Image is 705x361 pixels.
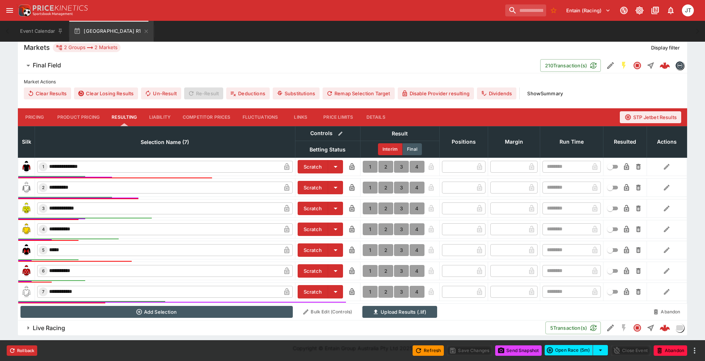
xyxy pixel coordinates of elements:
svg: Closed [633,323,642,332]
button: Links [284,108,317,126]
a: 57343199-3099-417f-9da1-f48d53192239 [657,320,672,335]
button: Pricing [18,108,51,126]
button: Scratch [298,181,328,194]
button: 3 [394,223,409,235]
button: 1 [363,202,378,214]
button: Scratch [298,160,328,173]
button: 1 [363,223,378,235]
button: 1 [363,265,378,277]
button: Live Racing [18,320,545,335]
button: 1 [363,161,378,173]
span: Mark an event as closed and abandoned. [654,346,687,354]
span: 4 [41,227,46,232]
a: 74e54a42-4928-4bde-b723-8100c0d1cf38 [657,58,672,73]
button: Price Limits [317,108,359,126]
button: Refresh [413,345,444,356]
button: Un-Result [141,87,181,99]
button: Scratch [298,264,328,278]
span: 3 [41,206,46,211]
button: Clear Losing Results [74,87,138,99]
img: runner 6 [20,265,32,277]
button: 1 [363,182,378,194]
div: 57343199-3099-417f-9da1-f48d53192239 [660,323,670,333]
button: Straight [644,321,657,335]
button: 3 [394,286,409,298]
button: Straight [644,59,657,72]
img: runner 5 [20,244,32,256]
span: 2 [41,185,46,190]
button: Send Snapshot [495,345,542,356]
button: 2 [378,265,393,277]
button: ShowSummary [523,87,567,99]
button: 4 [410,286,424,298]
button: Final Field [18,58,540,73]
h6: Live Racing [33,324,65,332]
img: runner 3 [20,202,32,214]
img: betmakers [676,61,684,70]
div: 74e54a42-4928-4bde-b723-8100c0d1cf38 [660,60,670,71]
img: PriceKinetics [33,5,88,11]
th: Result [360,126,439,141]
button: Bulk Edit (Controls) [297,306,358,318]
button: Interim [378,143,403,155]
div: Josh Tanner [682,4,694,16]
img: logo-cerberus--red.svg [660,323,670,333]
button: Deductions [226,87,270,99]
button: STP Jetbet Results [620,111,681,123]
button: [GEOGRAPHIC_DATA] R1 [69,21,153,42]
button: Event Calendar [16,21,68,42]
button: 3 [394,265,409,277]
span: Selection Name (7) [132,138,197,147]
button: 2 [378,223,393,235]
button: Documentation [648,4,662,17]
button: Josh Tanner [680,2,696,19]
span: Betting Status [301,145,354,154]
button: open drawer [3,4,16,17]
img: logo-cerberus--red.svg [660,60,670,71]
button: Abandon [654,345,687,356]
h5: Markets [24,43,50,52]
button: Substitutions [273,87,320,99]
div: split button [545,345,608,355]
button: Closed [631,59,644,72]
button: Details [359,108,392,126]
button: Open Race (5m) [545,345,593,355]
img: runner 2 [20,182,32,194]
button: Remap Selection Target [323,87,395,99]
button: 1 [363,244,378,256]
button: 1 [363,286,378,298]
button: Upload Results (.lif) [362,306,437,318]
button: Display filter [647,42,684,54]
button: 4 [410,202,424,214]
button: Connected to PK [617,4,631,17]
button: Edit Detail [604,321,617,335]
button: SGM Disabled [617,321,631,335]
th: Controls [295,126,360,141]
button: 3 [394,161,409,173]
button: 4 [410,244,424,256]
button: Liability [143,108,177,126]
span: 7 [41,289,46,294]
button: Product Pricing [51,108,106,126]
button: Bulk edit [336,129,345,138]
span: 6 [41,268,46,274]
button: Scratch [298,243,328,257]
div: 2 Groups 2 Markets [56,43,118,52]
button: Clear Results [24,87,71,99]
button: 3 [394,202,409,214]
button: 4 [410,223,424,235]
button: 2 [378,286,393,298]
span: 1 [41,164,46,169]
label: Market Actions [24,76,681,87]
div: betmakers [675,61,684,70]
button: 4 [410,182,424,194]
img: runner 1 [20,161,32,173]
button: Fluctuations [237,108,284,126]
input: search [505,4,546,16]
th: Run Time [540,126,603,157]
img: runner 7 [20,286,32,298]
button: Edit Detail [604,59,617,72]
button: Final [403,143,422,155]
button: 5Transaction(s) [545,322,601,334]
button: 210Transaction(s) [540,59,601,72]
